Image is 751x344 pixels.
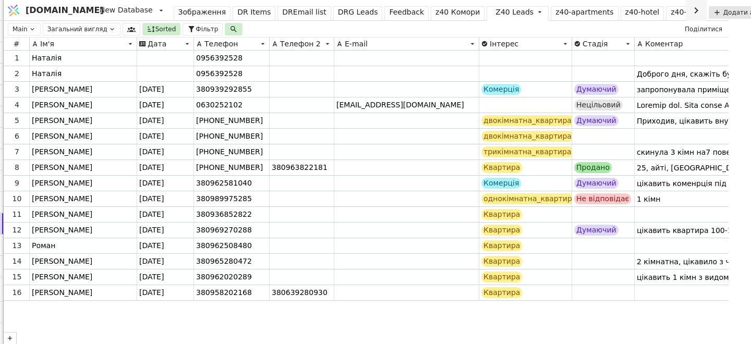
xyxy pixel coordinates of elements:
div: [DATE] [137,97,194,113]
a: Зображення [174,6,231,21]
img: Logo [6,1,21,20]
span: [PHONE_NUMBER] [196,115,263,126]
div: [DATE] [137,254,194,269]
span: 0956392528 [196,68,243,79]
a: z40-hotel [621,6,664,21]
a: [DOMAIN_NAME] [4,1,98,20]
span: [DOMAIN_NAME] [26,4,104,17]
div: 5 [5,115,29,126]
div: [DATE] [137,160,194,175]
div: Квартира [481,272,522,282]
div: z40-parkings [671,7,718,18]
div: 6 [5,131,29,142]
span: 380962581040 [196,178,252,189]
div: [DATE] [137,129,194,144]
span: Коментар [645,40,683,48]
span: Телефон 2 [280,40,321,48]
a: Feedback [384,6,429,21]
div: Квартира [481,209,522,220]
div: z40-hotel [625,7,660,18]
span: 380939292855 [196,84,252,95]
div: Квартира [481,256,522,267]
span: Наталія [32,53,62,64]
div: Думаючий [574,115,619,126]
div: Думаючий [574,84,619,95]
div: 12 [5,225,29,236]
button: Поділитися [681,23,726,35]
div: [DATE] [137,238,194,253]
div: [DATE] [137,82,194,97]
div: 15 [5,272,29,282]
div: 11 [5,209,29,220]
div: 1 [5,53,29,64]
a: z40 Комори [431,6,484,21]
span: [PHONE_NUMBER] [196,162,263,173]
span: 0956392528 [196,53,243,64]
span: Стадія [583,40,608,48]
div: Продано [574,162,612,173]
div: [DATE] [137,144,194,159]
span: скинула 3 кімн на7 поверсі [637,145,742,159]
div: 7 [5,146,29,157]
span: [PERSON_NAME] [32,162,92,173]
span: [PERSON_NAME] [32,84,92,95]
span: [PERSON_NAME] [32,287,92,298]
div: Main [8,23,41,35]
div: DR Items [237,7,271,18]
a: DREmail list [277,6,331,21]
div: # [4,38,30,50]
div: [DATE] [137,207,194,222]
span: 380989975285 [196,193,252,204]
div: двокімнатна_квартира [481,131,574,142]
div: DREmail list [282,7,326,18]
span: [PERSON_NAME] [32,225,92,236]
a: DRG Leads [333,6,383,21]
div: двокімнатна_квартира [481,115,574,126]
span: [PHONE_NUMBER] [196,131,263,142]
div: z40 Комори [435,7,480,18]
span: 380639280930 [272,287,328,298]
span: Дата [148,40,166,48]
span: 380962020289 [196,272,252,282]
div: Квартира [481,225,522,236]
a: DR Items [233,6,275,21]
div: [DATE] [137,191,194,206]
div: трикімнатна_квартира [481,146,574,157]
div: 9 [5,178,29,189]
span: [PERSON_NAME] [32,131,92,142]
span: [PERSON_NAME] [32,100,92,110]
div: Feedback [389,7,424,18]
button: Фільтр [183,23,223,35]
a: Z40 Leads [487,6,549,21]
div: [DATE] [137,176,194,191]
div: Думаючий [574,225,619,236]
button: Sorted [142,23,181,35]
span: [EMAIL_ADDRESS][DOMAIN_NAME] [336,100,464,110]
span: [PHONE_NUMBER] [196,146,263,157]
div: [DATE] [137,269,194,285]
span: 380962508480 [196,240,252,251]
span: New Database [100,5,153,16]
div: z40-apartments [555,7,613,18]
span: Роман [32,240,55,251]
span: 380958202168 [196,287,252,298]
span: 380936852822 [196,209,252,220]
span: 380969270288 [196,225,252,236]
span: Наталія [32,68,62,79]
div: Зображення [178,7,226,18]
div: Квартира [481,240,522,251]
div: Не відповідає [574,193,631,204]
span: Інтерес [490,40,518,48]
button: Загальний вигляд [43,23,120,35]
span: [PERSON_NAME] [32,272,92,282]
span: [PERSON_NAME] [32,178,92,189]
span: [PERSON_NAME] [32,193,92,204]
button: Main [6,23,41,35]
div: 4 [5,100,29,110]
span: [PERSON_NAME] [32,209,92,220]
div: однокімнатна_квартира [481,193,578,204]
span: [PERSON_NAME] [32,256,92,267]
div: 16 [5,287,29,298]
span: 1 кімн [637,192,660,206]
span: 380963822181 [272,162,328,173]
